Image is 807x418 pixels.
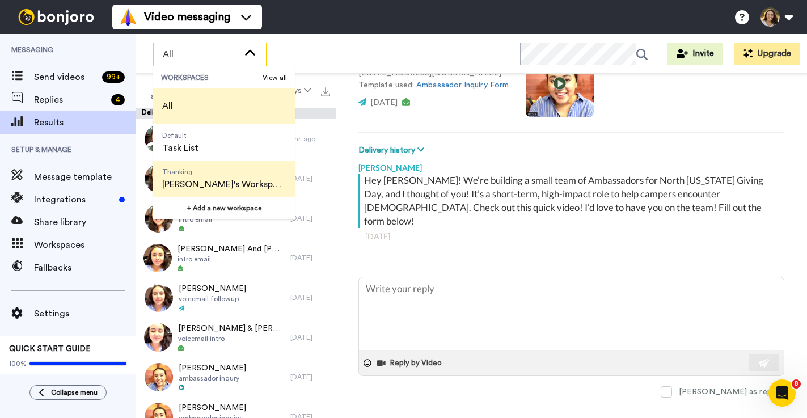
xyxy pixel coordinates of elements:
img: b1c60e76-c817-47c5-9e74-9535dfdb75f9-thumb.jpg [145,204,173,233]
div: 1 hr. ago [290,134,330,143]
span: [PERSON_NAME] & [PERSON_NAME] [178,323,285,334]
div: 99 + [102,71,125,83]
span: [PERSON_NAME] [179,402,246,413]
span: [PERSON_NAME] And [PERSON_NAME] [178,243,285,255]
button: Reply by Video [376,354,445,371]
span: [PERSON_NAME]'s Workspace [162,178,286,191]
div: Hey [PERSON_NAME]! We’re building a small team of Ambassadors for North [US_STATE] Giving Day, an... [364,174,781,228]
div: [DATE] [290,174,330,183]
img: send-white.svg [758,358,771,368]
span: Share library [34,216,136,229]
p: [EMAIL_ADDRESS][DOMAIN_NAME] Template used: [358,67,509,91]
img: 3a32454a-bec9-4b3f-ad0e-207f049b435a-thumb.jpg [145,363,173,391]
img: de5527e8-f0a8-45f1-ad7a-c13b29ce1543-thumb.jpg [145,284,173,312]
span: WORKSPACES [161,73,263,82]
div: 4 [111,94,125,105]
img: bj-logo-header-white.svg [14,9,99,25]
a: [PERSON_NAME]voicemail followup[DATE] [136,278,336,318]
span: Message template [34,170,136,184]
div: [DATE] [290,254,330,263]
span: Results [34,116,136,129]
a: [PERSON_NAME]intro email[DATE] [136,159,336,199]
span: Settings [34,307,136,320]
span: intro email [179,215,246,224]
a: [PERSON_NAME] And JanCreated by [PERSON_NAME]1 hr. ago [136,119,336,159]
span: Replies [34,93,107,107]
button: Upgrade [734,43,800,65]
span: 8 [792,379,801,389]
div: [DATE] [290,373,330,382]
span: voicemail intro [178,334,285,343]
span: All assignees [145,79,191,102]
img: 28a628bc-9d09-433f-9801-35f979445420-thumb.jpg [144,323,172,352]
span: All [162,99,173,113]
img: 7e2abc80-fa1e-4cb3-951f-28f881a9afa8-thumb.jpg [145,125,173,153]
span: Fallbacks [34,261,136,275]
div: [PERSON_NAME] [358,157,784,174]
img: export.svg [321,87,330,96]
img: 376ea32d-6759-4041-ac1b-1aaf66a39e38-thumb.jpg [143,244,172,272]
span: Thanking [162,167,286,176]
span: [PERSON_NAME] [179,362,246,374]
button: All assignees [138,75,208,107]
button: + Add a new workspace [153,197,295,219]
button: Invite [667,43,723,65]
iframe: Intercom live chat [768,379,796,407]
button: Export all results that match these filters now. [318,82,333,99]
span: Collapse menu [51,388,98,397]
a: [PERSON_NAME] And [PERSON_NAME]intro email[DATE] [136,238,336,278]
a: Ambassador Inquiry Form [416,81,509,89]
div: Delivery History [136,108,336,119]
span: Task List [162,141,198,155]
span: View all [263,73,287,82]
div: [PERSON_NAME] as replied [679,386,784,398]
span: ambassador inqury [179,374,246,383]
a: [PERSON_NAME]ambassador inqury[DATE] [136,357,336,397]
a: [PERSON_NAME]intro email[DATE] [136,199,336,238]
div: [DATE] [290,333,330,342]
img: vm-color.svg [119,8,137,26]
span: Send videos [34,70,98,84]
span: intro email [178,255,285,264]
div: [DATE] [290,293,330,302]
span: QUICK START GUIDE [9,345,91,353]
div: [DATE] [290,214,330,223]
button: Collapse menu [29,385,107,400]
span: [DATE] [370,99,398,107]
span: Default [162,131,198,140]
span: Integrations [34,193,115,206]
span: Workspaces [34,238,136,252]
button: Delivery history [358,144,428,157]
span: All [163,48,239,61]
span: voicemail followup [179,294,246,303]
img: b1c60e76-c817-47c5-9e74-9535dfdb75f9-thumb.jpg [145,164,173,193]
span: Video messaging [144,9,230,25]
a: [PERSON_NAME] & [PERSON_NAME]voicemail intro[DATE] [136,318,336,357]
span: [PERSON_NAME] [179,283,246,294]
span: 100% [9,359,27,368]
div: [DATE] [365,231,778,242]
